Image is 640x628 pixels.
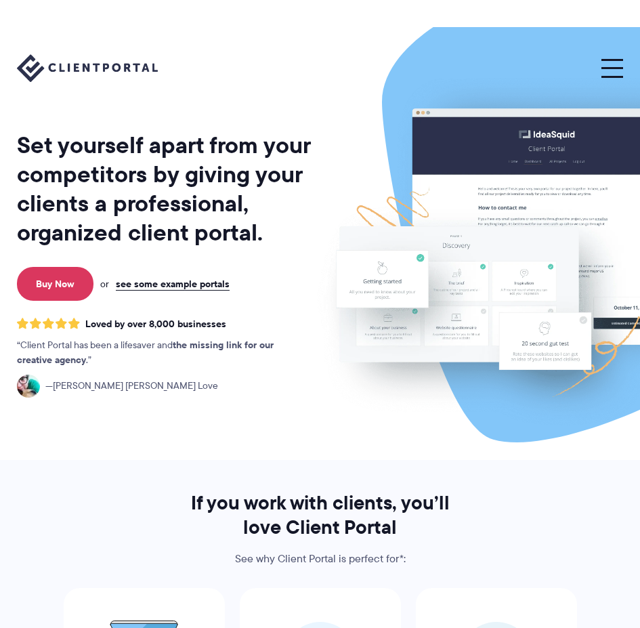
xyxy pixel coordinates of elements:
p: Client Portal has been a lifesaver and . [17,338,301,368]
span: or [100,278,109,290]
h1: Set yourself apart from your competitors by giving your clients a professional, organized client ... [17,131,320,247]
a: see some example portals [116,278,230,290]
h2: If you work with clients, you’ll love Client Portal [175,490,466,539]
span: Loved by over 8,000 businesses [85,318,226,330]
a: Buy Now [17,267,93,301]
span: [PERSON_NAME] [PERSON_NAME] Love [45,379,218,394]
strong: the missing link for our creative agency [17,337,274,367]
p: See why Client Portal is perfect for*: [175,550,466,568]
